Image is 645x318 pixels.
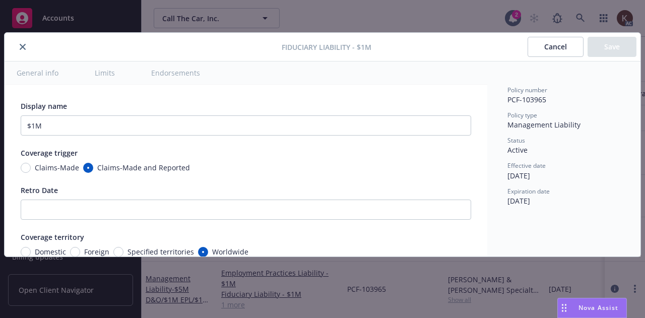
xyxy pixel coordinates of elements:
span: Status [507,136,525,145]
input: Claims-Made and Reported [83,163,93,173]
button: General info [5,61,71,84]
span: [DATE] [507,171,530,180]
span: Management Liability [507,120,580,130]
span: Specified territories [127,246,194,257]
span: Worldwide [212,246,248,257]
input: Specified territories [113,247,123,257]
button: Nova Assist [557,298,627,318]
input: Domestic [21,247,31,257]
button: close [17,41,29,53]
span: Coverage trigger [21,148,78,158]
span: Domestic [35,246,66,257]
button: Cancel [528,37,584,57]
span: Foreign [84,246,109,257]
span: [DATE] [507,196,530,206]
span: Claims-Made and Reported [97,162,190,173]
button: Endorsements [139,61,212,84]
span: Policy number [507,86,547,94]
span: Retro Date [21,185,58,195]
span: Display name [21,101,67,111]
span: Claims-Made [35,162,79,173]
span: Effective date [507,161,546,170]
span: Policy type [507,111,537,119]
button: Limits [83,61,127,84]
div: Drag to move [558,298,570,317]
input: Foreign [70,247,80,257]
span: Active [507,145,528,155]
span: Nova Assist [578,303,618,312]
span: Coverage territory [21,232,84,242]
span: Fiduciary Liability - $1M [282,42,371,52]
span: Expiration date [507,187,550,196]
input: Claims-Made [21,163,31,173]
span: PCF-103965 [507,95,546,104]
input: Worldwide [198,247,208,257]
